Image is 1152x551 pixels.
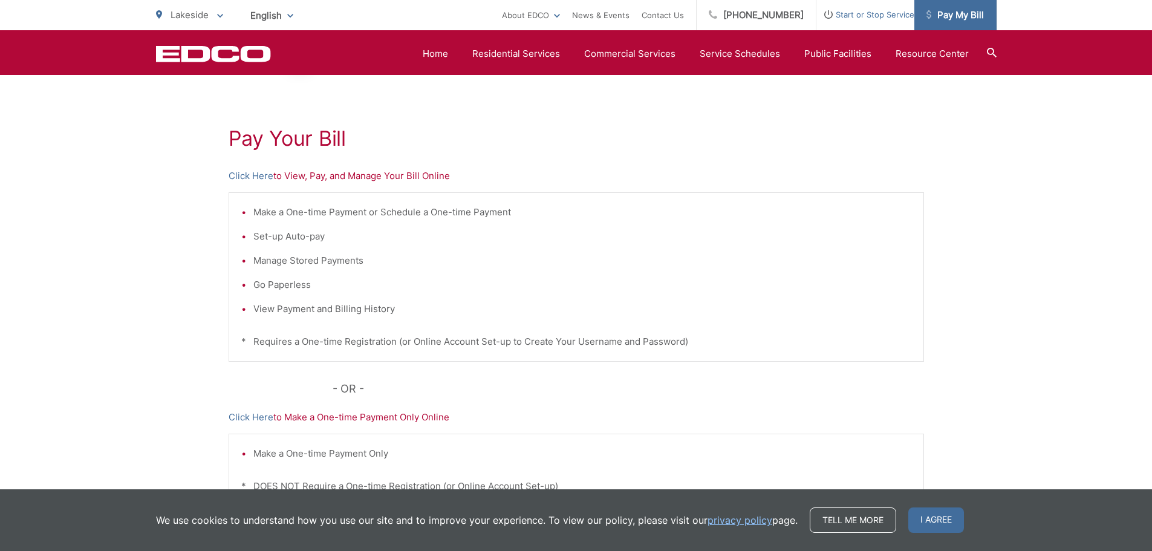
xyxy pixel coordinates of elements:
a: privacy policy [708,513,772,527]
span: English [241,5,302,26]
a: EDCD logo. Return to the homepage. [156,45,271,62]
span: Pay My Bill [926,8,984,22]
a: Click Here [229,410,273,425]
li: View Payment and Billing History [253,302,911,316]
p: * Requires a One-time Registration (or Online Account Set-up to Create Your Username and Password) [241,334,911,349]
a: Resource Center [896,47,969,61]
p: to Make a One-time Payment Only Online [229,410,924,425]
p: - OR - [333,380,924,398]
h1: Pay Your Bill [229,126,924,151]
a: Contact Us [642,8,684,22]
p: We use cookies to understand how you use our site and to improve your experience. To view our pol... [156,513,798,527]
span: I agree [908,507,964,533]
a: Service Schedules [700,47,780,61]
li: Make a One-time Payment or Schedule a One-time Payment [253,205,911,220]
li: Set-up Auto-pay [253,229,911,244]
a: News & Events [572,8,630,22]
a: Home [423,47,448,61]
a: About EDCO [502,8,560,22]
a: Commercial Services [584,47,675,61]
span: Lakeside [171,9,209,21]
li: Manage Stored Payments [253,253,911,268]
a: Residential Services [472,47,560,61]
a: Public Facilities [804,47,871,61]
li: Make a One-time Payment Only [253,446,911,461]
a: Click Here [229,169,273,183]
p: to View, Pay, and Manage Your Bill Online [229,169,924,183]
li: Go Paperless [253,278,911,292]
p: * DOES NOT Require a One-time Registration (or Online Account Set-up) [241,479,911,494]
a: Tell me more [810,507,896,533]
